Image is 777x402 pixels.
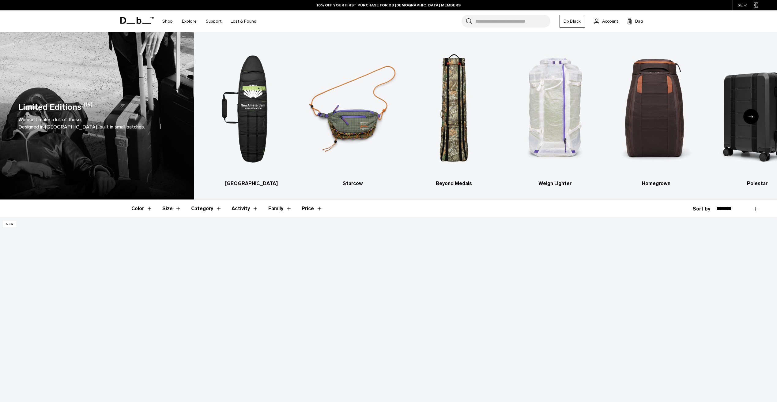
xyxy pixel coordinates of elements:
[635,18,643,24] span: Bag
[409,41,499,187] li: 3 / 6
[602,18,618,24] span: Account
[206,180,297,187] h3: [GEOGRAPHIC_DATA]
[307,41,398,187] a: Db Starcow
[409,41,499,187] a: Db Beyond Medals
[317,2,461,8] a: 10% OFF YOUR FIRST PURCHASE FOR DB [DEMOGRAPHIC_DATA] MEMBERS
[182,10,197,32] a: Explore
[594,17,618,25] a: Account
[611,41,701,187] li: 5 / 6
[206,41,297,187] li: 1 / 6
[162,200,181,218] button: Toggle Filter
[409,41,499,177] img: Db
[307,41,398,187] li: 2 / 6
[510,41,600,187] li: 4 / 6
[302,200,322,218] button: Toggle Price
[18,116,145,131] p: We don’t make a lot of these. Designed in [GEOGRAPHIC_DATA], built in small batches.
[268,200,292,218] button: Toggle Filter
[510,41,600,187] a: Db Weigh Lighter
[18,101,81,114] h1: Limited Editions
[510,180,600,187] h3: Weigh Lighter
[206,41,297,177] img: Db
[560,15,585,28] a: Db Black
[611,180,701,187] h3: Homegrown
[131,200,153,218] button: Toggle Filter
[307,41,398,177] img: Db
[611,41,701,187] a: Db Homegrown
[611,41,701,177] img: Db
[510,41,600,177] img: Db
[191,200,222,218] button: Toggle Filter
[84,101,92,114] span: (19)
[232,200,258,218] button: Toggle Filter
[627,17,643,25] button: Bag
[743,109,759,124] div: Next slide
[158,10,261,32] nav: Main Navigation
[307,180,398,187] h3: Starcow
[3,221,16,227] p: New
[231,10,256,32] a: Lost & Found
[162,10,173,32] a: Shop
[409,180,499,187] h3: Beyond Medals
[206,41,297,187] a: Db [GEOGRAPHIC_DATA]
[206,10,221,32] a: Support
